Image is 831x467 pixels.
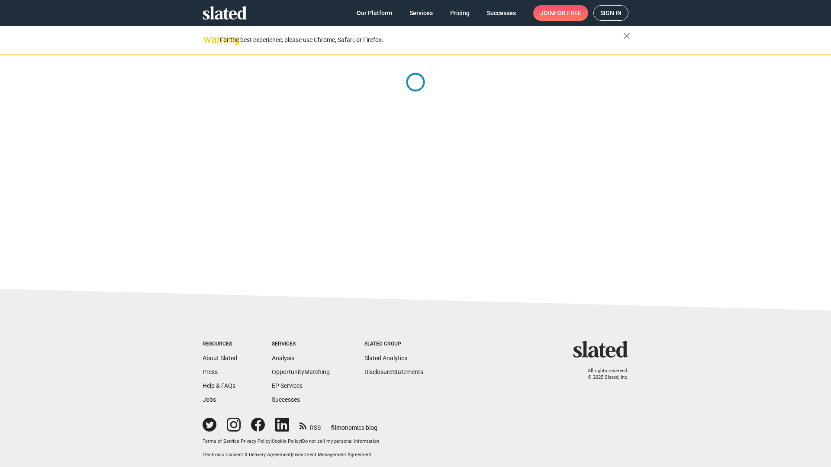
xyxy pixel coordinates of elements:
[291,452,292,457] span: |
[540,5,581,21] span: Join
[272,382,303,389] a: EP Services
[272,368,330,375] a: OpportunityMatching
[301,438,302,444] span: |
[241,438,271,444] a: Privacy Policy
[272,355,294,361] a: Analysis
[554,5,581,21] span: for free
[533,5,588,21] a: Joinfor free
[622,31,632,41] mat-icon: close
[487,5,516,21] span: Successes
[331,417,377,432] a: filmonomics blog
[203,452,291,457] a: Electronic Consent & Delivery Agreement
[203,438,239,444] a: Terms of Service
[272,396,300,403] a: Successes
[302,438,379,445] button: Do not sell my personal information
[292,452,371,457] a: Investment Management Agreement
[403,5,440,21] a: Services
[220,34,623,46] div: For the best experience, please use Chrome, Safari, or Firefox.
[239,438,241,444] span: |
[579,368,628,381] p: All rights reserved. © 2025 Slated, Inc.
[331,424,341,431] span: film
[203,355,237,361] a: About Slated
[480,5,523,21] a: Successes
[450,5,470,21] span: Pricing
[272,438,301,444] a: Cookie Policy
[364,341,423,348] div: Slated Group
[300,419,321,432] a: RSS
[364,355,407,361] a: Slated Analytics
[203,396,216,403] a: Jobs
[443,5,477,21] a: Pricing
[203,341,237,348] div: Resources
[350,5,399,21] a: Our Platform
[600,6,622,20] span: Sign in
[593,5,628,21] a: Sign in
[364,368,423,375] a: DisclosureStatements
[409,5,433,21] span: Services
[271,438,272,444] span: |
[357,5,392,21] span: Our Platform
[203,368,218,375] a: Press
[203,382,235,389] a: Help & FAQs
[203,34,214,45] mat-icon: warning
[272,341,330,348] div: Services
